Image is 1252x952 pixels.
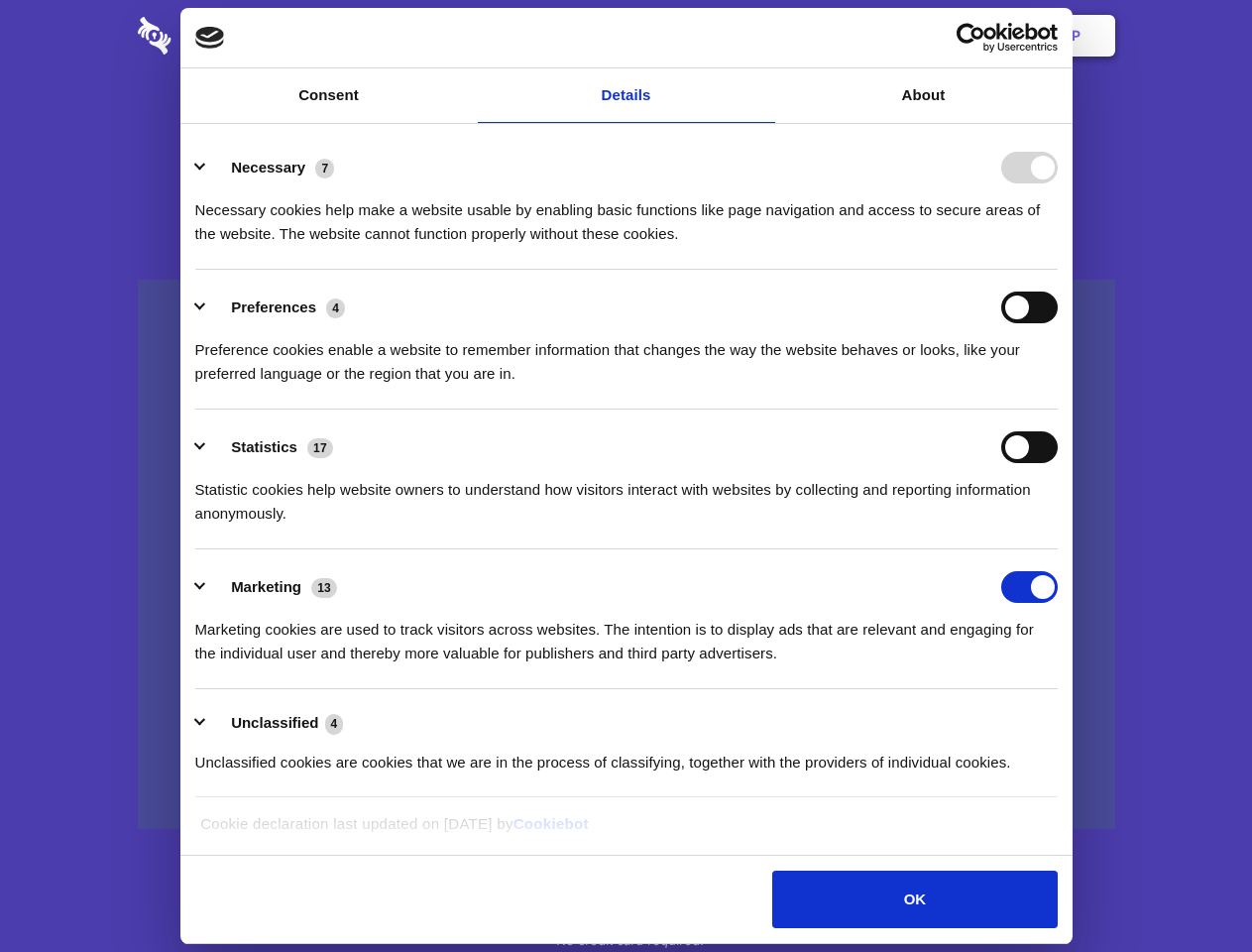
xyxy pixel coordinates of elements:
button: Necessary (7) [195,152,347,183]
a: Pricing [582,5,668,66]
div: Necessary cookies help make a website usable by enabling basic functions like page navigation and... [195,183,1058,246]
a: Usercentrics Cookiebot - opens in a new window [884,23,1058,53]
a: About [775,68,1073,123]
label: Preferences [231,298,316,315]
span: 17 [307,438,333,458]
a: Login [899,5,985,66]
img: logo [195,27,225,49]
span: 4 [326,298,345,318]
div: Unclassified cookies are cookies that we are in the process of classifying, together with the pro... [195,736,1058,774]
button: Preferences (4) [195,292,358,323]
a: Details [478,68,775,123]
div: Preference cookies enable a website to remember information that changes the way the website beha... [195,323,1058,386]
button: Marketing (13) [195,571,350,603]
img: logo-wordmark-white-trans-d4663122ce5f474addd5e946df7df03e33cb6a1c49d2221995e7729f52c070b2.svg [138,17,307,55]
div: Cookie declaration last updated on [DATE] by [185,812,1067,851]
a: Consent [180,68,478,123]
h1: Eliminate Slack Data Loss. [138,89,1115,161]
div: Statistic cookies help website owners to understand how visitors interact with websites by collec... [195,463,1058,526]
a: Wistia video thumbnail [138,280,1115,830]
a: Contact [804,5,895,66]
label: Marketing [231,578,301,595]
div: Marketing cookies are used to track visitors across websites. The intention is to display ads tha... [195,603,1058,665]
label: Statistics [231,438,297,455]
button: OK [772,871,1057,928]
label: Necessary [231,159,305,176]
a: Cookiebot [513,815,589,832]
h4: Auto-redaction of sensitive data, encrypted data sharing and self-destructing private chats. Shar... [138,180,1115,246]
span: 13 [311,578,337,598]
span: 7 [315,159,334,178]
span: 4 [325,714,344,734]
button: Statistics (17) [195,431,346,463]
button: Unclassified (4) [195,711,356,736]
iframe: Drift Widget Chat Controller [1153,853,1228,928]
